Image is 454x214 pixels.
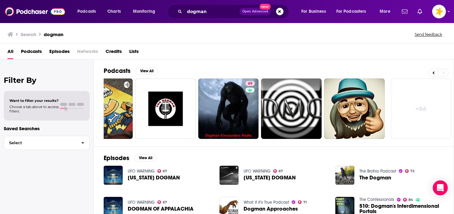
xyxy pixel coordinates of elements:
[239,8,271,15] button: Open AdvancedNew
[244,200,289,205] a: What if it's True Podcast
[242,10,268,13] span: Open Advanced
[173,4,295,19] div: Search podcasts, credits, & more...
[297,7,334,17] button: open menu
[335,166,354,185] img: The Dogman
[301,7,326,16] span: For Business
[244,175,296,180] a: MICHIGAN DOGMAN
[375,7,398,17] button: open menu
[433,180,448,195] div: Open Intercom Messenger
[104,166,123,185] img: MICHIGAN DOGMAN
[380,7,390,16] span: More
[133,7,155,16] span: Monitoring
[9,105,59,113] span: Choose a tab above to access filters.
[129,46,139,59] a: Lists
[49,46,70,59] a: Episodes
[336,7,366,16] span: For Podcasters
[359,197,394,202] a: The Confessionals
[4,76,90,85] h2: Filter By
[103,7,125,17] a: Charts
[359,203,444,214] a: 510: Dogman's Interdimensional Portals
[128,169,155,174] a: UFO WARNING
[107,7,121,16] span: Charts
[104,67,131,75] h2: Podcasts
[332,7,375,17] button: open menu
[220,166,239,185] img: MICHIGAN DOGMAN
[9,98,59,103] span: Want to filter your results?
[432,5,446,18] button: Show profile menu
[198,78,259,139] a: 69
[244,169,271,174] a: UFO WARNING
[410,170,414,173] span: 72
[44,31,63,37] h3: dogman
[244,206,298,212] a: Dogman Approaches
[244,175,296,180] span: [US_STATE] DOGMAN
[391,78,452,139] a: +86
[136,67,158,75] button: View All
[415,6,425,17] a: Show notifications dropdown
[134,154,157,162] button: View All
[413,32,444,37] button: Send feedback
[432,5,446,18] img: User Profile
[21,31,36,37] h3: Search
[399,6,410,17] a: Show notifications dropdown
[4,126,90,131] p: Saved Searches
[5,6,65,17] img: Podchaser - Follow, Share and Rate Podcasts
[4,136,90,150] button: Select
[157,200,167,204] a: 67
[128,206,194,212] a: DOGMAN OF APPALACHIA
[403,198,413,202] a: 84
[129,7,163,17] button: open menu
[359,169,396,174] a: The Brohio Podcast
[408,198,413,201] span: 84
[73,7,104,17] button: open menu
[163,201,167,204] span: 67
[157,169,167,173] a: 67
[248,81,252,87] span: 69
[128,200,155,205] a: UFO WARNING
[7,46,13,59] a: All
[128,175,180,180] span: [US_STATE] DOGMAN
[104,67,158,75] a: PodcastsView All
[298,200,307,204] a: 71
[77,7,96,16] span: Podcasts
[104,154,157,162] a: EpisodesView All
[106,46,122,59] a: Credits
[359,175,391,180] a: The Dogman
[432,5,446,18] span: Logged in as Spreaker_Prime
[4,141,76,145] span: Select
[245,81,255,86] a: 69
[405,169,415,173] a: 72
[128,175,180,180] a: MICHIGAN DOGMAN
[21,46,42,59] a: Podcasts
[104,154,129,162] h2: Episodes
[303,201,307,204] span: 71
[163,170,167,173] span: 67
[273,169,283,173] a: 67
[77,46,98,59] span: Networks
[185,7,239,17] input: Search podcasts, credits, & more...
[279,170,283,173] span: 67
[259,4,271,10] span: New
